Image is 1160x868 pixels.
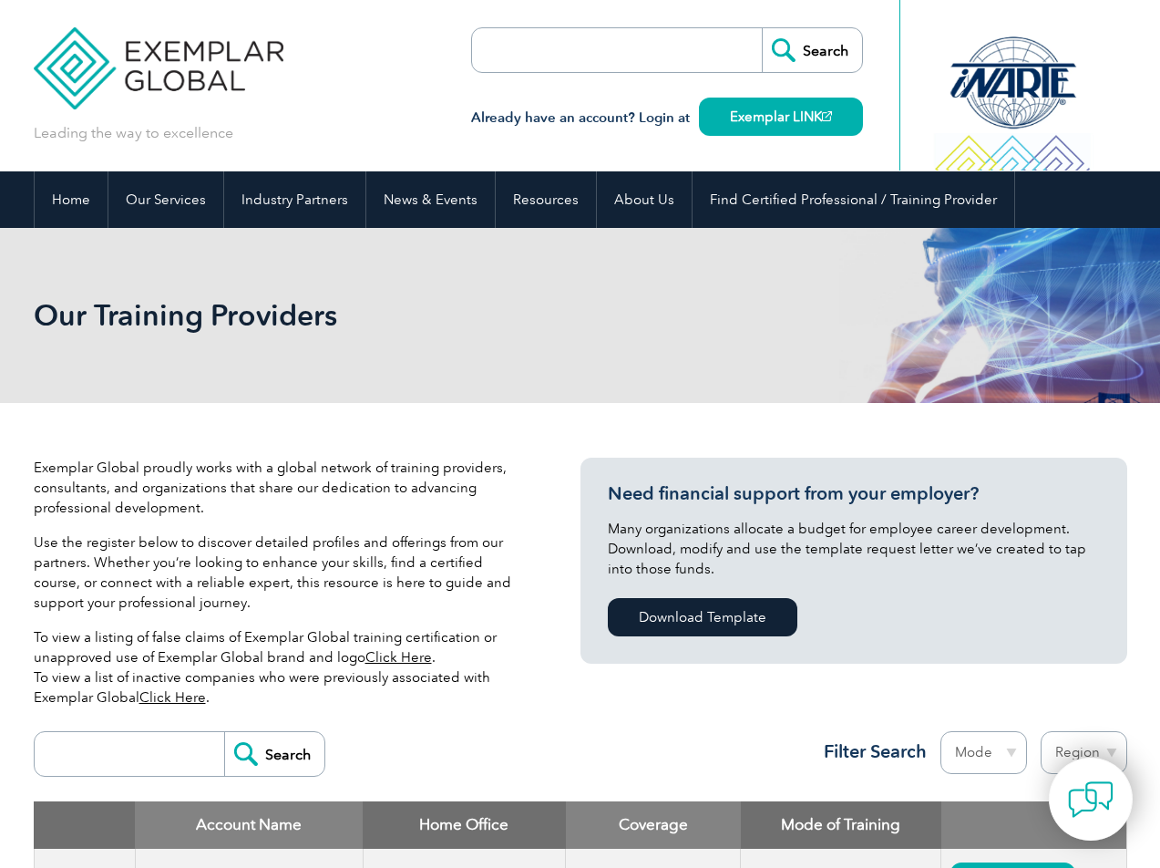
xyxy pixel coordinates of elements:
p: Use the register below to discover detailed profiles and offerings from our partners. Whether you... [34,532,526,613]
img: contact-chat.png [1068,777,1114,822]
p: Leading the way to excellence [34,123,233,143]
h3: Need financial support from your employer? [608,482,1100,505]
p: Exemplar Global proudly works with a global network of training providers, consultants, and organ... [34,458,526,518]
th: Mode of Training: activate to sort column ascending [741,801,941,849]
th: Coverage: activate to sort column ascending [566,801,741,849]
a: Click Here [365,649,432,666]
th: Home Office: activate to sort column ascending [363,801,566,849]
a: Our Services [108,171,223,228]
h3: Already have an account? Login at [471,107,863,129]
a: Click Here [139,689,206,706]
h2: Our Training Providers [34,301,799,330]
img: open_square.png [822,111,832,121]
p: To view a listing of false claims of Exemplar Global training certification or unapproved use of ... [34,627,526,708]
th: : activate to sort column ascending [941,801,1126,849]
a: Home [35,171,108,228]
a: Industry Partners [224,171,365,228]
a: Find Certified Professional / Training Provider [693,171,1014,228]
p: Many organizations allocate a budget for employee career development. Download, modify and use th... [608,519,1100,579]
a: About Us [597,171,692,228]
a: Download Template [608,598,797,636]
th: Account Name: activate to sort column descending [135,801,363,849]
input: Search [224,732,324,776]
a: News & Events [366,171,495,228]
a: Exemplar LINK [699,98,863,136]
a: Resources [496,171,596,228]
h3: Filter Search [813,740,927,763]
input: Search [762,28,862,72]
